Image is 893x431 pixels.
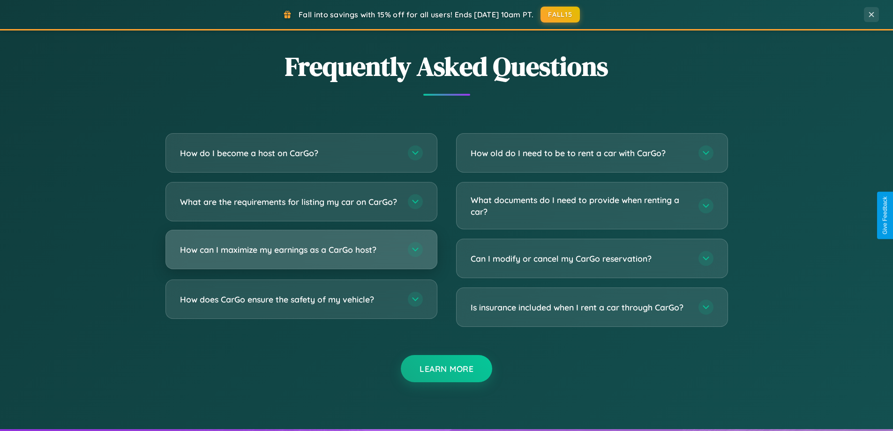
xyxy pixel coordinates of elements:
[471,253,689,265] h3: Can I modify or cancel my CarGo reservation?
[401,355,492,382] button: Learn More
[471,302,689,313] h3: Is insurance included when I rent a car through CarGo?
[180,294,398,305] h3: How does CarGo ensure the safety of my vehicle?
[882,197,888,234] div: Give Feedback
[299,10,533,19] span: Fall into savings with 15% off for all users! Ends [DATE] 10am PT.
[471,194,689,217] h3: What documents do I need to provide when renting a car?
[471,147,689,159] h3: How old do I need to be to rent a car with CarGo?
[540,7,580,23] button: FALL15
[180,244,398,256] h3: How can I maximize my earnings as a CarGo host?
[165,48,728,84] h2: Frequently Asked Questions
[180,196,398,208] h3: What are the requirements for listing my car on CarGo?
[180,147,398,159] h3: How do I become a host on CarGo?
